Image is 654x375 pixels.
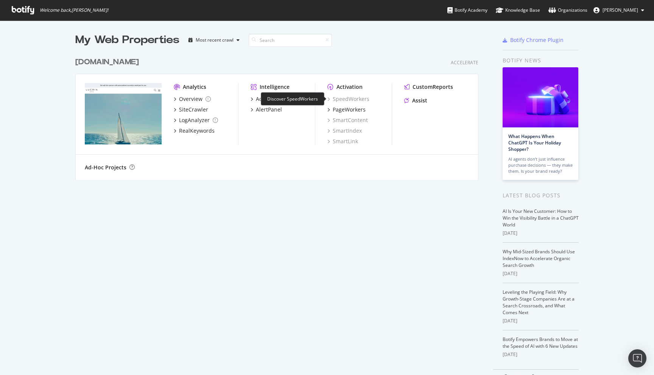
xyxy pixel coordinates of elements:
a: PageWorkers [327,106,366,113]
a: Botify Chrome Plugin [503,36,564,44]
div: SiteCrawler [179,106,208,113]
a: LogAnalyzer [174,116,218,124]
div: Analytics [183,83,206,91]
img: What Happens When ChatGPT Is Your Holiday Shopper? [503,67,578,127]
div: Overview [179,95,202,103]
a: RealKeywords [174,127,215,135]
a: SiteCrawler [174,106,208,113]
a: [DOMAIN_NAME] [75,57,142,68]
div: AI agents don’t just influence purchase decisions — they make them. Is your brand ready? [508,156,573,174]
a: AlertPanel [251,106,282,113]
a: SmartLink [327,138,358,145]
div: grid [75,48,484,180]
div: Intelligence [260,83,290,91]
a: SpeedWorkers [327,95,369,103]
div: My Web Properties [75,33,179,48]
span: Welcome back, [PERSON_NAME] ! [40,7,108,13]
a: Leveling the Playing Field: Why Growth-Stage Companies Are at a Search Crossroads, and What Comes... [503,289,575,316]
a: Botify Empowers Brands to Move at the Speed of AI with 6 New Updates [503,336,578,349]
a: ActionBoard [251,95,287,103]
a: AI Is Your New Customer: How to Win the Visibility Battle in a ChatGPT World [503,208,579,228]
div: Botify Academy [447,6,487,14]
img: lucrin.com [85,83,162,144]
a: SmartContent [327,116,368,124]
a: What Happens When ChatGPT Is Your Holiday Shopper? [508,133,561,152]
div: Botify news [503,56,579,65]
div: LogAnalyzer [179,116,210,124]
div: Discover SpeedWorkers [261,92,324,105]
div: CustomReports [413,83,453,91]
div: Ad-Hoc Projects [85,164,126,171]
a: SmartIndex [327,127,362,135]
a: Overview [174,95,211,103]
div: Latest Blog Posts [503,191,579,200]
input: Search [249,34,332,47]
div: ActionBoard [256,95,287,103]
div: Accelerate [451,59,478,66]
div: Activation [336,83,363,91]
div: [DATE] [503,351,579,358]
div: Organizations [548,6,587,14]
a: Why Mid-Sized Brands Should Use IndexNow to Accelerate Organic Search Growth [503,248,575,268]
div: RealKeywords [179,127,215,135]
button: [PERSON_NAME] [587,4,650,16]
div: AlertPanel [256,106,282,113]
div: Most recent crawl [196,38,234,42]
div: [DATE] [503,230,579,237]
div: Assist [412,97,427,104]
div: Open Intercom Messenger [628,349,646,367]
div: [DOMAIN_NAME] [75,57,139,68]
div: Botify Chrome Plugin [510,36,564,44]
div: [DATE] [503,318,579,324]
div: [DATE] [503,270,579,277]
a: CustomReports [404,83,453,91]
button: Most recent crawl [185,34,243,46]
div: PageWorkers [333,106,366,113]
span: Kervin Ramen [603,7,638,13]
a: Assist [404,97,427,104]
div: Knowledge Base [496,6,540,14]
